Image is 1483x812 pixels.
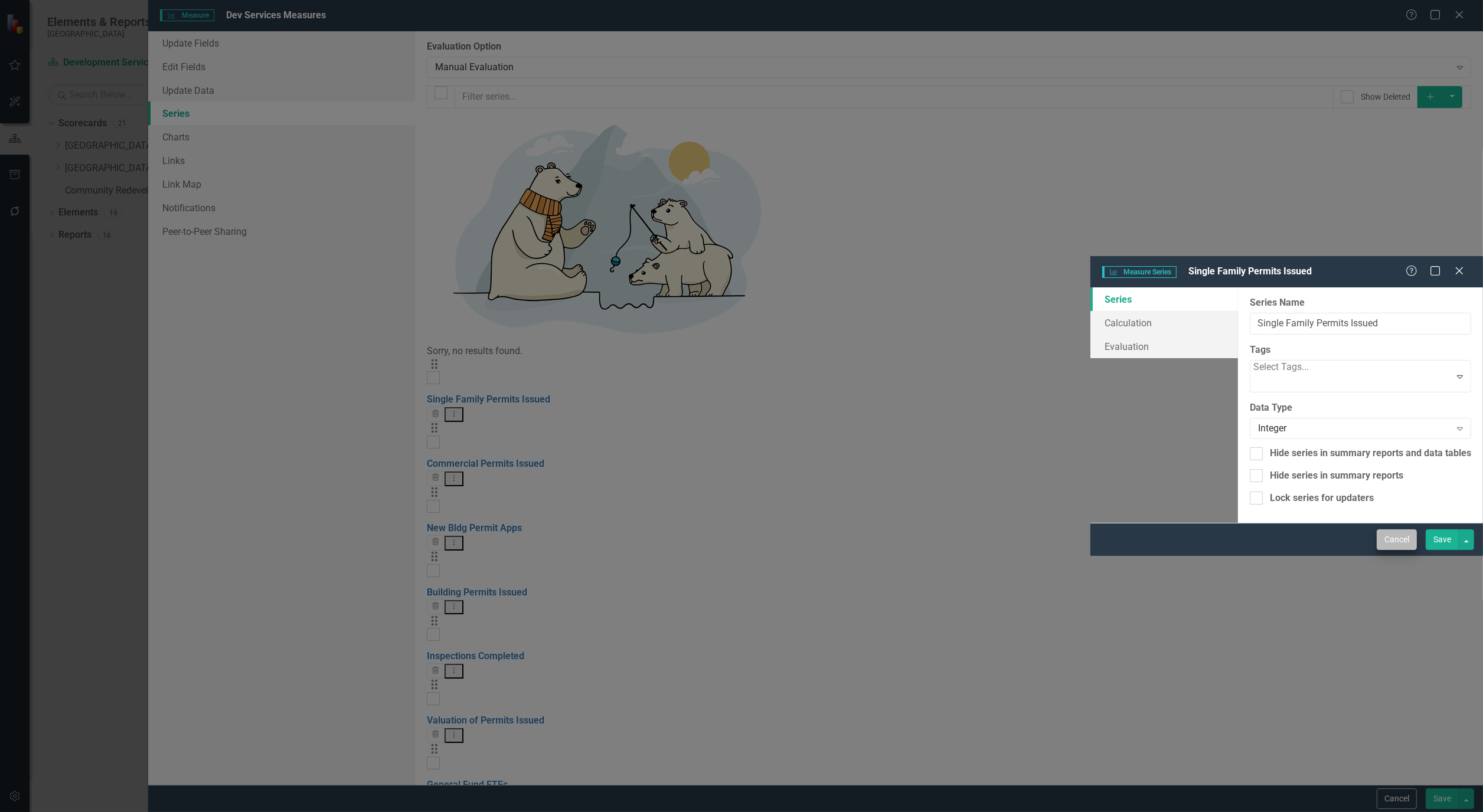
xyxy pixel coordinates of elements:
[1270,447,1471,460] div: Hide series in summary reports and data tables
[1090,335,1238,358] a: Evaluation
[1250,296,1471,310] label: Series Name
[1270,469,1403,483] div: Hide series in summary reports
[1102,266,1177,278] span: Measure Series
[1377,529,1417,550] button: Cancel
[1426,529,1459,550] button: Save
[1250,343,1471,357] label: Tags
[1250,313,1471,335] input: Series Name
[1270,492,1374,505] div: Lock series for updaters
[1250,401,1471,415] label: Data Type
[1188,266,1312,277] span: Single Family Permits Issued
[1090,311,1238,335] a: Calculation
[1253,361,1309,374] div: Select Tags...
[1258,422,1451,436] div: Integer
[1090,287,1238,311] a: Series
